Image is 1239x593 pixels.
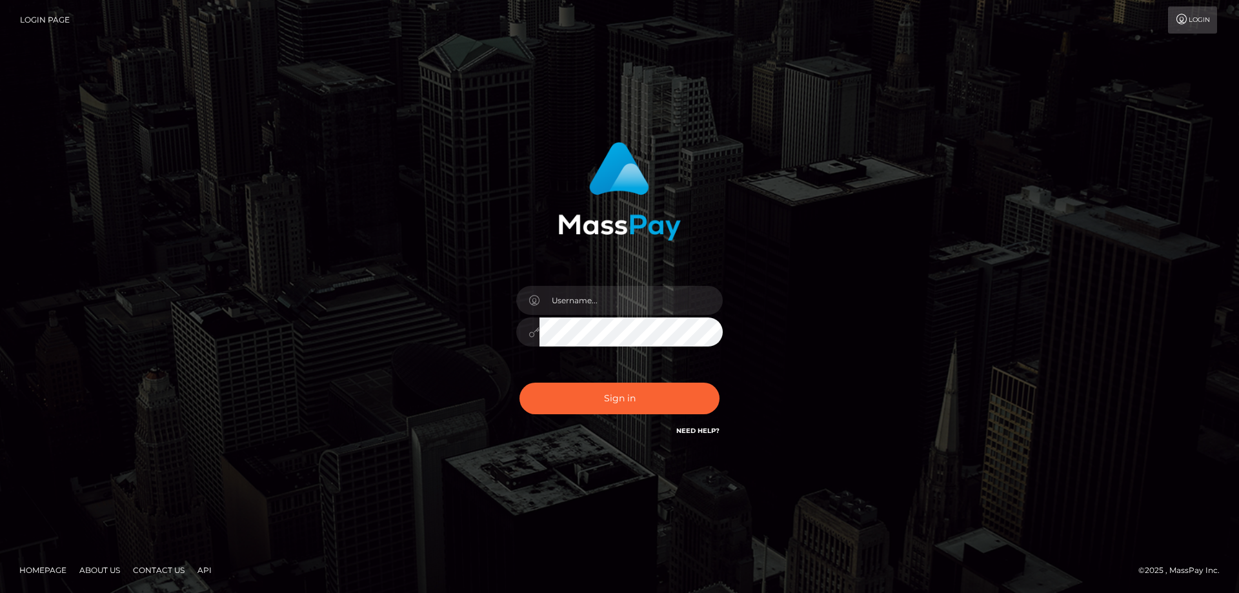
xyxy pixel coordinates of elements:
[519,383,720,414] button: Sign in
[74,560,125,580] a: About Us
[128,560,190,580] a: Contact Us
[1168,6,1217,34] a: Login
[676,427,720,435] a: Need Help?
[14,560,72,580] a: Homepage
[558,142,681,241] img: MassPay Login
[192,560,217,580] a: API
[539,286,723,315] input: Username...
[20,6,70,34] a: Login Page
[1138,563,1229,578] div: © 2025 , MassPay Inc.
